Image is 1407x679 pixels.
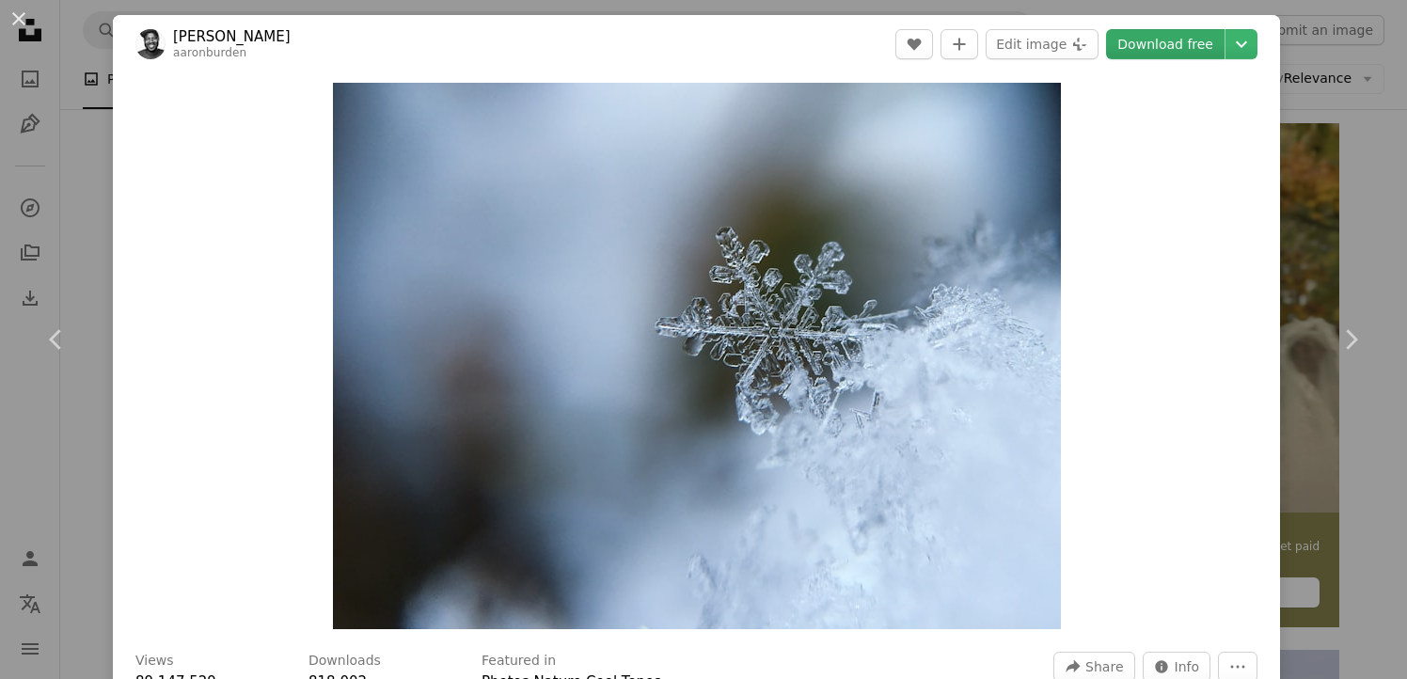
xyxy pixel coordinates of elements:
[482,652,556,671] h3: Featured in
[173,46,246,59] a: aaronburden
[173,27,291,46] a: [PERSON_NAME]
[333,83,1061,629] button: Zoom in on this image
[333,83,1061,629] img: focused photo of a snow flake
[895,29,933,59] button: Like
[1225,29,1257,59] button: Choose download size
[308,652,381,671] h3: Downloads
[986,29,1099,59] button: Edit image
[135,652,174,671] h3: Views
[941,29,978,59] button: Add to Collection
[135,29,166,59] img: Go to Aaron Burden's profile
[1294,249,1407,430] a: Next
[1106,29,1225,59] a: Download free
